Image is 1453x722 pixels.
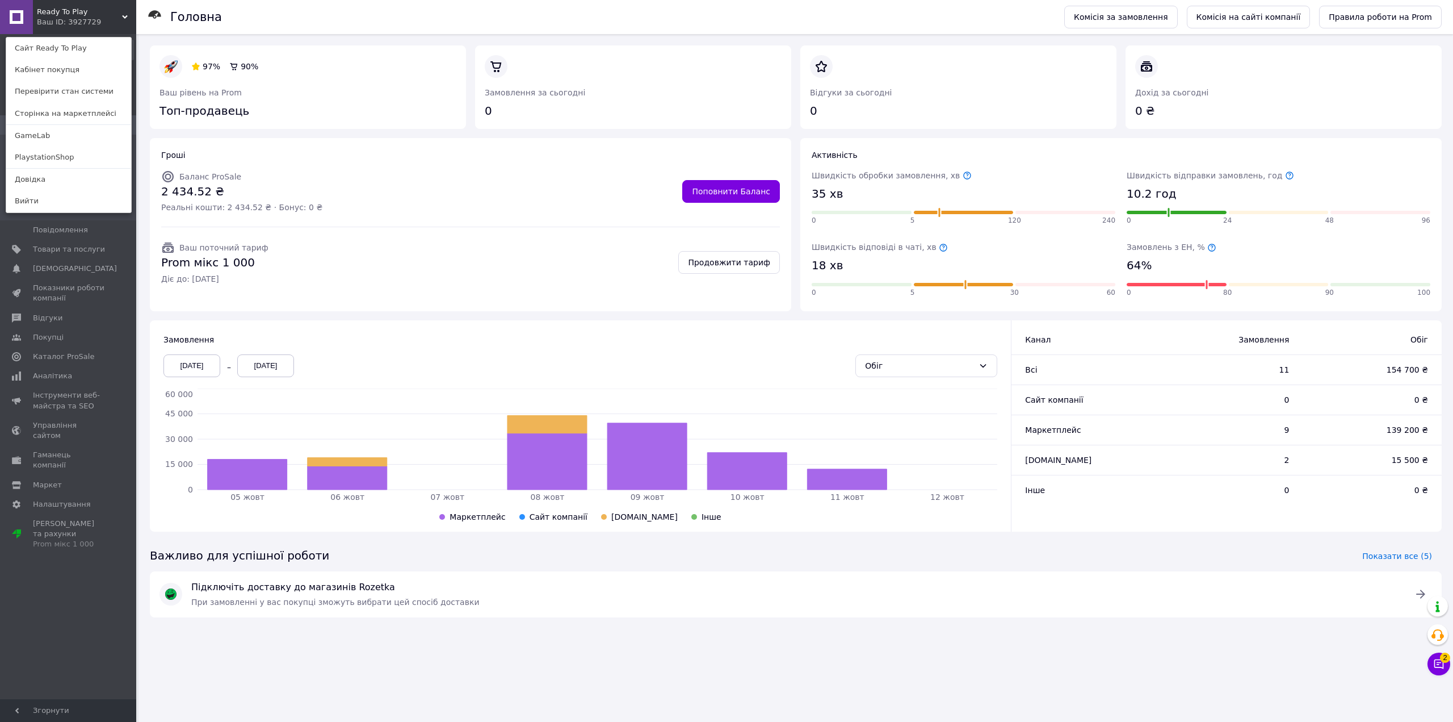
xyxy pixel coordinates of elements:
tspan: 06 жовт [330,493,364,502]
span: 0 [1127,216,1131,226]
span: 240 [1102,216,1115,226]
tspan: 30 000 [165,435,193,444]
span: 0 [812,216,816,226]
a: Поповнити Баланс [682,180,780,203]
button: Чат з покупцем2 [1427,653,1450,675]
tspan: 05 жовт [230,493,264,502]
span: 48 [1325,216,1334,226]
span: Сайт компанії [530,512,587,521]
span: Замовлень з ЕН, % [1127,243,1216,252]
span: 0 [812,288,816,298]
span: 35 хв [812,186,843,202]
h1: Головна [170,10,222,24]
a: Вийти [6,190,131,212]
span: Аналітика [33,371,72,381]
a: Кабінет покупця [6,59,131,81]
a: Перевірити стан системи [6,81,131,102]
span: Швидкість відповіді в чаті, хв [812,243,948,252]
span: Обіг [1312,334,1428,345]
span: Баланс ProSale [179,172,241,181]
span: При замовленні у вас покупці зможуть вибрати цей спосіб доставки [191,598,480,607]
span: Підключіть доставку до магазинів Rozetka [191,581,1400,594]
a: Довідка [6,169,131,190]
span: Відгуки [33,313,62,323]
span: Prom мікс 1 000 [161,254,268,271]
span: 64% [1127,257,1152,274]
span: Швидкість обробки замовлення, хв [812,171,972,180]
a: Підключіть доставку до магазинів RozetkaПри замовленні у вас покупці зможуть вибрати цей спосіб д... [150,571,1442,617]
span: Маркетплейс [450,512,505,521]
span: 5 [910,288,915,298]
a: Продовжити тариф [678,251,780,274]
span: Ваш поточний тариф [179,243,268,252]
span: 2 434.52 ₴ [161,183,322,200]
span: 30 [1010,288,1019,298]
tspan: 09 жовт [631,493,665,502]
span: [DEMOGRAPHIC_DATA] [33,264,117,274]
span: Налаштування [33,499,91,510]
span: Інше [1025,486,1045,495]
a: Сайт Ready To Play [6,37,131,59]
span: 100 [1417,288,1430,298]
span: 15 500 ₴ [1312,454,1428,466]
span: 0 [1169,394,1290,406]
tspan: 08 жовт [531,493,565,502]
span: Товари та послуги [33,244,105,254]
span: Маркет [33,480,62,490]
tspan: 12 жовт [930,493,964,502]
span: Інструменти веб-майстра та SEO [33,390,105,411]
span: 60 [1107,288,1115,298]
span: 120 [1008,216,1021,226]
span: 0 [1127,288,1131,298]
span: Активність [812,151,858,160]
tspan: 11 жовт [830,493,864,502]
div: [DATE] [163,354,220,377]
span: Повідомлення [33,225,88,235]
a: Комісія на сайті компанії [1187,6,1311,28]
tspan: 15 000 [165,460,193,469]
span: 0 [1169,485,1290,496]
div: Prom мікс 1 000 [33,539,105,549]
span: [PERSON_NAME] та рахунки [33,519,105,550]
span: 90% [241,62,258,71]
span: Важливо для успішної роботи [150,548,329,564]
a: GameLab [6,125,131,147]
span: Замовлення [163,335,214,344]
span: Швидкість відправки замовлень, год [1127,171,1294,180]
span: 139 200 ₴ [1312,424,1428,436]
span: Показники роботи компанії [33,283,105,303]
span: Всi [1025,365,1037,374]
tspan: 0 [188,485,193,494]
span: Реальні кошти: 2 434.52 ₴ · Бонус: 0 ₴ [161,202,322,213]
span: 18 хв [812,257,843,274]
span: Діє до: [DATE] [161,273,268,285]
span: Маркетплейс [1025,425,1081,435]
a: Правила роботи на Prom [1319,6,1442,28]
span: Замовлення [1169,334,1290,345]
span: Управління сайтом [33,420,105,441]
span: 97% [203,62,220,71]
span: 154 700 ₴ [1312,364,1428,375]
div: [DATE] [237,354,294,377]
span: 80 [1223,288,1232,298]
span: 90 [1325,288,1334,298]
span: Показати все (5) [1362,550,1432,562]
span: 2 [1440,653,1450,663]
span: Покупці [33,332,64,343]
span: 11 [1169,364,1290,375]
span: 0 ₴ [1312,394,1428,406]
a: PlaystationShop [6,147,131,168]
span: 96 [1422,216,1430,226]
span: Сайт компанії [1025,395,1083,404]
span: 24 [1223,216,1232,226]
span: Канал [1025,335,1051,344]
tspan: 10 жовт [730,493,765,502]
a: Сторінка на маркетплейсі [6,103,131,124]
span: 10.2 год [1127,186,1176,202]
span: 5 [910,216,915,226]
a: Комісія за замовлення [1064,6,1178,28]
span: 0 ₴ [1312,485,1428,496]
span: [DOMAIN_NAME] [611,512,678,521]
span: [DOMAIN_NAME] [1025,456,1091,465]
tspan: 60 000 [165,390,193,399]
